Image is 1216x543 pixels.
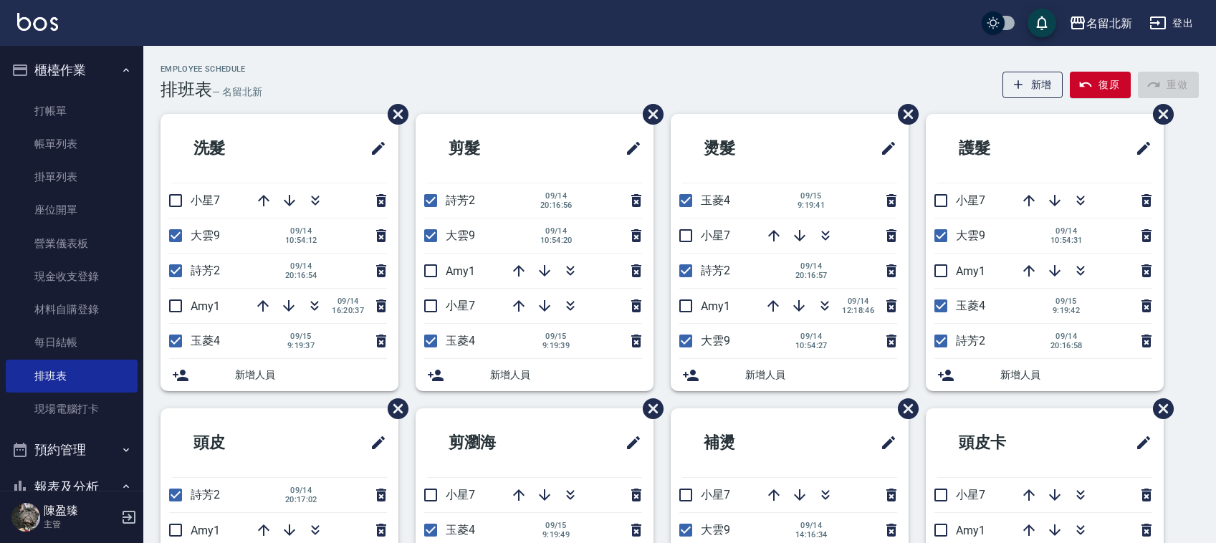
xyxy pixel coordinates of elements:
[887,388,921,430] span: 刪除班表
[540,201,573,210] span: 20:16:56
[332,306,364,315] span: 16:20:37
[6,160,138,193] a: 掛單列表
[285,486,317,495] span: 09/14
[332,297,364,306] span: 09/14
[795,530,828,539] span: 14:16:34
[446,299,475,312] span: 小星7
[285,261,317,271] span: 09/14
[161,64,262,74] h2: Employee Schedule
[1070,72,1131,98] button: 復原
[1000,367,1152,383] span: 新增人員
[1050,306,1082,315] span: 9:19:42
[191,524,220,537] span: Amy1
[161,359,398,391] div: 新增人員
[926,359,1164,391] div: 新增人員
[795,261,828,271] span: 09/14
[616,131,642,165] span: 修改班表的標題
[540,530,572,539] span: 9:19:49
[6,227,138,260] a: 營業儀表板
[1063,9,1138,38] button: 名留北新
[1050,297,1082,306] span: 09/15
[1050,332,1083,341] span: 09/14
[235,367,387,383] span: 新增人員
[795,191,827,201] span: 09/15
[6,52,138,89] button: 櫃檯作業
[446,264,475,278] span: Amy1
[540,332,572,341] span: 09/15
[795,332,828,341] span: 09/14
[1050,226,1083,236] span: 09/14
[701,488,730,501] span: 小星7
[6,293,138,326] a: 材料自購登錄
[6,193,138,226] a: 座位開單
[871,426,897,460] span: 修改班表的標題
[191,334,220,347] span: 玉菱4
[701,334,730,347] span: 大雲9
[540,341,572,350] span: 9:19:39
[377,388,411,430] span: 刪除班表
[191,299,220,313] span: Amy1
[6,128,138,160] a: 帳單列表
[6,393,138,426] a: 現場電腦打卡
[671,359,909,391] div: 新增人員
[1028,9,1056,37] button: save
[446,229,475,242] span: 大雲9
[842,297,874,306] span: 09/14
[446,193,475,207] span: 詩芳2
[172,417,304,468] h2: 頭皮
[446,334,475,347] span: 玉菱4
[540,236,573,245] span: 10:54:20
[632,388,666,430] span: 刪除班表
[795,521,828,530] span: 09/14
[795,201,827,210] span: 9:19:41
[701,229,730,242] span: 小星7
[427,122,559,174] h2: 剪髮
[887,93,921,135] span: 刪除班表
[191,229,220,242] span: 大雲9
[956,264,985,278] span: Amy1
[161,80,212,100] h3: 排班表
[956,524,985,537] span: Amy1
[795,341,828,350] span: 10:54:27
[6,326,138,359] a: 每日結帳
[1142,93,1176,135] span: 刪除班表
[540,226,573,236] span: 09/14
[446,523,475,537] span: 玉菱4
[172,122,304,174] h2: 洗髮
[701,193,730,207] span: 玉菱4
[1126,426,1152,460] span: 修改班表的標題
[44,518,117,531] p: 主管
[701,299,730,313] span: Amy1
[285,226,317,236] span: 09/14
[490,367,642,383] span: 新增人員
[1050,236,1083,245] span: 10:54:31
[191,264,220,277] span: 詩芳2
[6,360,138,393] a: 排班表
[285,271,317,280] span: 20:16:54
[616,426,642,460] span: 修改班表的標題
[1050,341,1083,350] span: 20:16:58
[842,306,874,315] span: 12:18:46
[937,122,1069,174] h2: 護髮
[212,85,262,100] h6: — 名留北新
[937,417,1077,468] h2: 頭皮卡
[956,193,985,207] span: 小星7
[956,299,985,312] span: 玉菱4
[540,521,572,530] span: 09/15
[285,236,317,245] span: 10:54:12
[956,229,985,242] span: 大雲9
[6,260,138,293] a: 現金收支登錄
[361,426,387,460] span: 修改班表的標題
[701,264,730,277] span: 詩芳2
[6,95,138,128] a: 打帳單
[632,93,666,135] span: 刪除班表
[285,495,317,504] span: 20:17:02
[11,503,40,532] img: Person
[361,131,387,165] span: 修改班表的標題
[285,332,317,341] span: 09/15
[44,504,117,518] h5: 陳盈臻
[745,367,897,383] span: 新增人員
[446,488,475,501] span: 小星7
[795,271,828,280] span: 20:16:57
[416,359,654,391] div: 新增人員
